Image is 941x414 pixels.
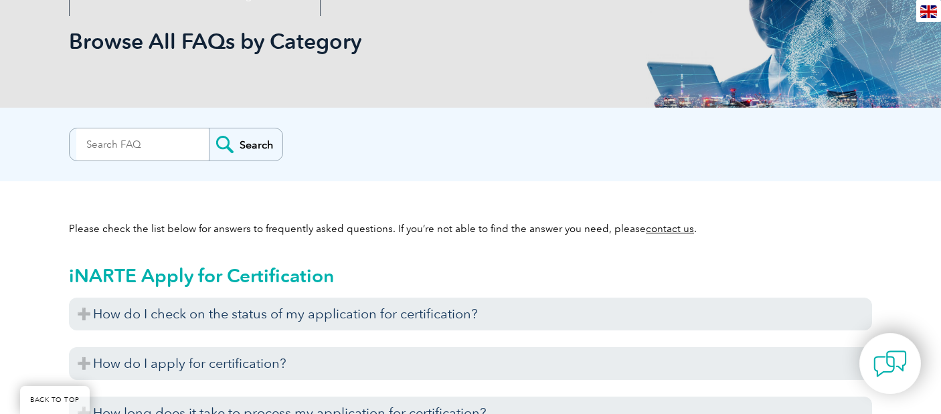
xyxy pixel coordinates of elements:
h3: How do I apply for certification? [69,347,872,380]
img: contact-chat.png [873,347,907,381]
img: en [920,5,937,18]
h1: Browse All FAQs by Category [69,28,583,54]
h2: iNARTE Apply for Certification [69,265,872,286]
input: Search [209,128,282,161]
h3: How do I check on the status of my application for certification? [69,298,872,330]
input: Search FAQ [76,128,209,161]
a: BACK TO TOP [20,386,90,414]
p: Please check the list below for answers to frequently asked questions. If you’re not able to find... [69,221,872,236]
a: contact us [646,223,694,235]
